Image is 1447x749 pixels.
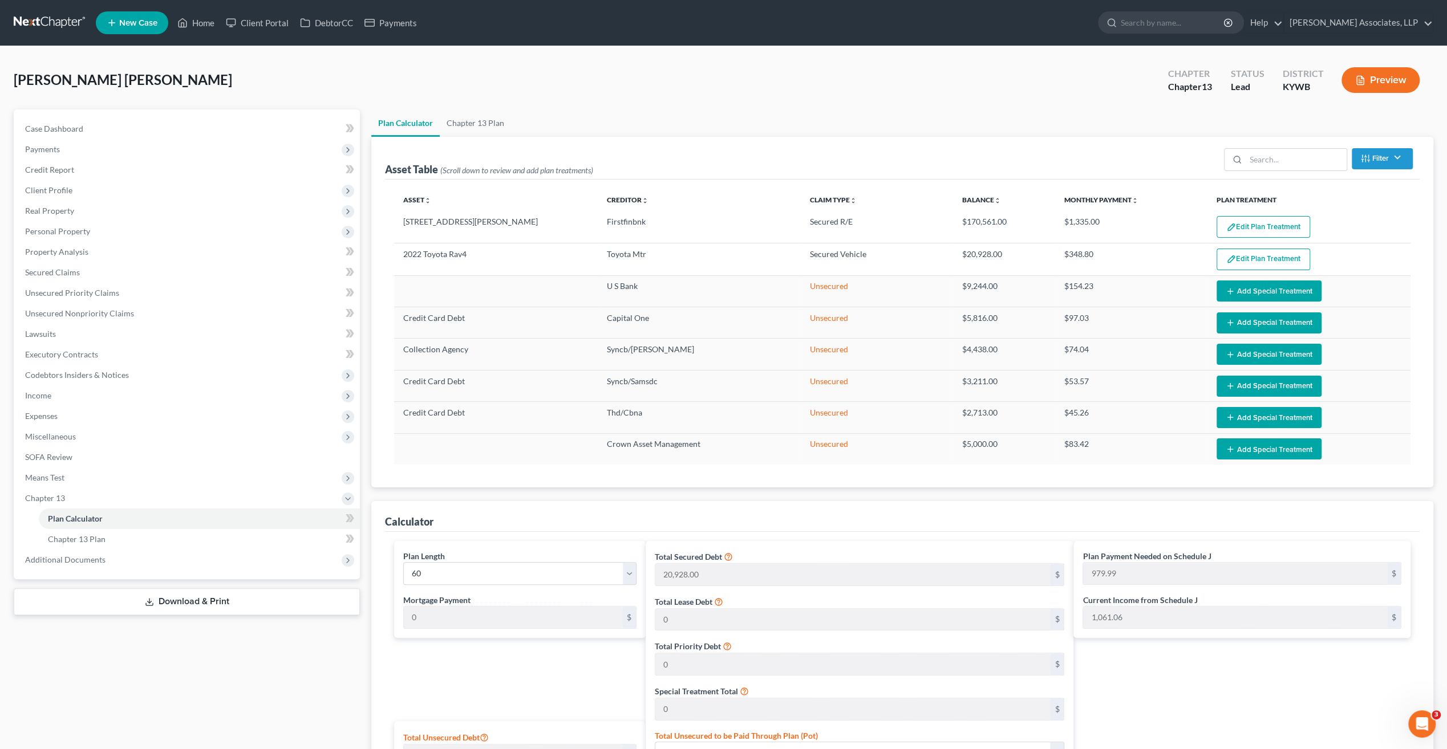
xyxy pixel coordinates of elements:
[1083,550,1211,562] label: Plan Payment Needed on Schedule J
[16,324,360,344] a: Lawsuits
[25,411,58,421] span: Expenses
[801,243,953,275] td: Secured Vehicle
[25,247,88,257] span: Property Analysis
[953,402,1055,433] td: $2,713.00
[598,402,801,433] td: Thd/Cbna
[953,211,1055,243] td: $170,561.00
[1207,189,1410,211] th: Plan Treatment
[14,588,360,615] a: Download & Print
[403,730,489,744] label: Total Unsecured Debt
[25,144,60,154] span: Payments
[16,119,360,139] a: Case Dashboard
[655,551,722,563] label: Total Secured Debt
[1083,606,1387,628] input: 0.00
[440,109,511,137] a: Chapter 13 Plan
[394,211,597,243] td: [STREET_ADDRESS][PERSON_NAME]
[801,370,953,401] td: Unsecured
[801,339,953,370] td: Unsecured
[598,307,801,339] td: Capital One
[1217,249,1310,270] button: Edit Plan Treatment
[1050,653,1064,675] div: $
[962,196,1001,204] a: Balanceunfold_more
[1050,698,1064,720] div: $
[25,473,64,482] span: Means Test
[655,564,1051,585] input: 0.00
[1217,438,1322,459] button: Add Special Treatment
[25,165,74,174] span: Credit Report
[1245,13,1283,33] a: Help
[1055,402,1207,433] td: $45.26
[25,308,134,318] span: Unsecured Nonpriority Claims
[25,288,119,298] span: Unsecured Priority Claims
[25,185,72,195] span: Client Profile
[1055,211,1207,243] td: $1,335.00
[1083,594,1197,606] label: Current Income from Schedule J
[39,529,360,549] a: Chapter 13 Plan
[1217,216,1310,238] button: Edit Plan Treatment
[1230,80,1264,93] div: Lead
[25,349,98,359] span: Executory Contracts
[25,390,51,400] span: Income
[994,197,1001,204] i: unfold_more
[655,640,721,652] label: Total Priority Debt
[371,109,440,137] a: Plan Calculator
[607,196,648,204] a: Creditorunfold_more
[598,339,801,370] td: Syncb/[PERSON_NAME]
[394,370,597,401] td: Credit Card Debt
[1121,12,1225,33] input: Search by name...
[655,653,1051,675] input: 0.00
[394,243,597,275] td: 2022 Toyota Rav4
[655,685,738,697] label: Special Treatment Total
[16,447,360,467] a: SOFA Review
[403,594,471,606] label: Mortgage Payment
[598,433,801,465] td: Crown Asset Management
[294,13,359,33] a: DebtorCC
[1217,407,1322,428] button: Add Special Treatment
[1168,67,1212,80] div: Chapter
[25,267,80,277] span: Secured Claims
[655,596,712,608] label: Total Lease Debt
[1217,344,1322,365] button: Add Special Treatment
[953,370,1055,401] td: $3,211.00
[172,13,220,33] a: Home
[359,13,423,33] a: Payments
[1055,307,1207,339] td: $97.03
[801,433,953,465] td: Unsecured
[440,165,593,175] span: (Scroll down to review and add plan treatments)
[16,242,360,262] a: Property Analysis
[598,370,801,401] td: Syncb/Samsdc
[1246,149,1347,170] input: Search...
[25,329,56,339] span: Lawsuits
[1083,563,1387,584] input: 0.00
[16,303,360,324] a: Unsecured Nonpriority Claims
[39,508,360,529] a: Plan Calculator
[1226,254,1236,264] img: edit-pencil-c1479a1de80d8dea1e2430c2f745a3c6a07e9d7aa2eeffe225670001d78357a8.svg
[655,698,1051,720] input: 0.00
[1352,148,1413,169] button: Filter
[1217,280,1322,302] button: Add Special Treatment
[801,402,953,433] td: Unsecured
[1230,67,1264,80] div: Status
[801,307,953,339] td: Unsecured
[403,550,445,562] label: Plan Length
[1050,564,1064,585] div: $
[25,555,106,564] span: Additional Documents
[25,370,129,380] span: Codebtors Insiders & Notices
[48,534,106,544] span: Chapter 13 Plan
[1131,197,1138,204] i: unfold_more
[25,452,72,462] span: SOFA Review
[642,197,648,204] i: unfold_more
[16,262,360,283] a: Secured Claims
[25,206,74,215] span: Real Property
[394,402,597,433] td: Credit Card Debt
[220,13,294,33] a: Client Portal
[1055,339,1207,370] td: $74.04
[119,19,157,27] span: New Case
[25,124,83,133] span: Case Dashboard
[1284,13,1433,33] a: [PERSON_NAME] Associates, LLP
[1387,563,1401,584] div: $
[16,344,360,365] a: Executory Contracts
[1341,67,1420,93] button: Preview
[14,71,232,88] span: [PERSON_NAME] [PERSON_NAME]
[810,196,857,204] a: Claim Typeunfold_more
